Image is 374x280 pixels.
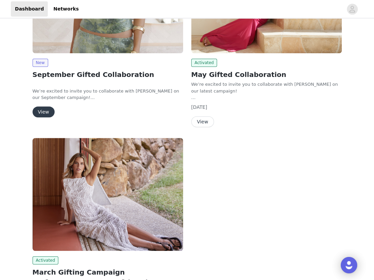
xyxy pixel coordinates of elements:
h2: September Gifted Collaboration [33,69,183,80]
a: View [33,109,55,115]
a: Dashboard [11,1,48,17]
img: Peppermayo AUS [33,138,183,251]
span: Activated [33,256,59,264]
div: avatar [349,4,355,15]
span: New [33,59,48,67]
h2: May Gifted Collaboration [191,69,342,80]
a: View [191,119,214,124]
button: View [191,116,214,127]
span: Activated [191,59,217,67]
button: View [33,106,55,117]
p: We’re excited to invite you to collaborate with [PERSON_NAME] on our latest campaign! [191,81,342,94]
p: We’re excited to invite you to collaborate with [PERSON_NAME] on our September campaign! [33,88,183,101]
a: Networks [49,1,83,17]
span: [DATE] [191,104,207,110]
div: Open Intercom Messenger [341,257,357,273]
